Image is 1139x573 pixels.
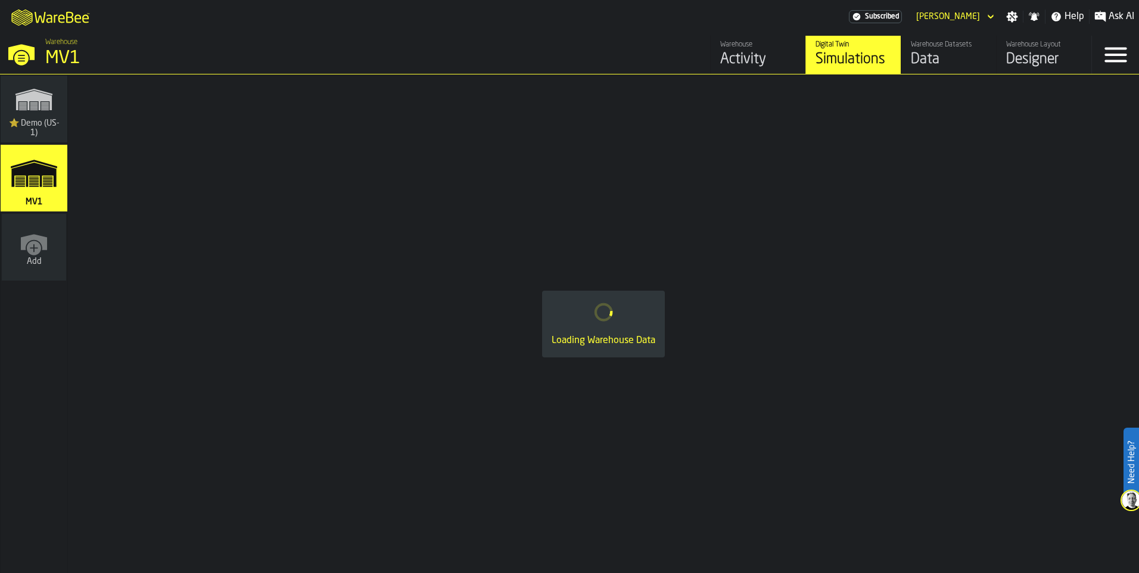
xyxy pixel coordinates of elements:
[5,119,63,138] span: ⭐ Demo (US-1)
[710,36,805,74] a: link-to-/wh/i/3ccf57d1-1e0c-4a81-a3bb-c2011c5f0d50/feed/
[1006,50,1082,69] div: Designer
[1109,10,1134,24] span: Ask AI
[816,50,891,69] div: Simulations
[2,214,66,283] a: link-to-/wh/new
[1023,11,1045,23] label: button-toggle-Notifications
[865,13,899,21] span: Subscribed
[805,36,901,74] a: link-to-/wh/i/3ccf57d1-1e0c-4a81-a3bb-c2011c5f0d50/simulations
[1,76,67,145] a: link-to-/wh/i/103622fe-4b04-4da1-b95f-2619b9c959cc/simulations
[996,36,1091,74] a: link-to-/wh/i/3ccf57d1-1e0c-4a81-a3bb-c2011c5f0d50/designer
[901,36,996,74] a: link-to-/wh/i/3ccf57d1-1e0c-4a81-a3bb-c2011c5f0d50/data
[1006,41,1082,49] div: Warehouse Layout
[1090,10,1139,24] label: button-toggle-Ask AI
[1045,10,1089,24] label: button-toggle-Help
[720,50,796,69] div: Activity
[720,41,796,49] div: Warehouse
[552,334,655,348] div: Loading Warehouse Data
[849,10,902,23] div: Menu Subscription
[1001,11,1023,23] label: button-toggle-Settings
[1065,10,1084,24] span: Help
[849,10,902,23] a: link-to-/wh/i/3ccf57d1-1e0c-4a81-a3bb-c2011c5f0d50/settings/billing
[23,197,45,207] span: MV1
[27,257,42,266] span: Add
[1092,36,1139,74] label: button-toggle-Menu
[916,12,980,21] div: DropdownMenuValue-Jules McBlain
[1,145,67,214] a: link-to-/wh/i/3ccf57d1-1e0c-4a81-a3bb-c2011c5f0d50/simulations
[816,41,891,49] div: Digital Twin
[911,41,986,49] div: Warehouse Datasets
[911,10,997,24] div: DropdownMenuValue-Jules McBlain
[45,48,367,69] div: MV1
[911,50,986,69] div: Data
[45,38,77,46] span: Warehouse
